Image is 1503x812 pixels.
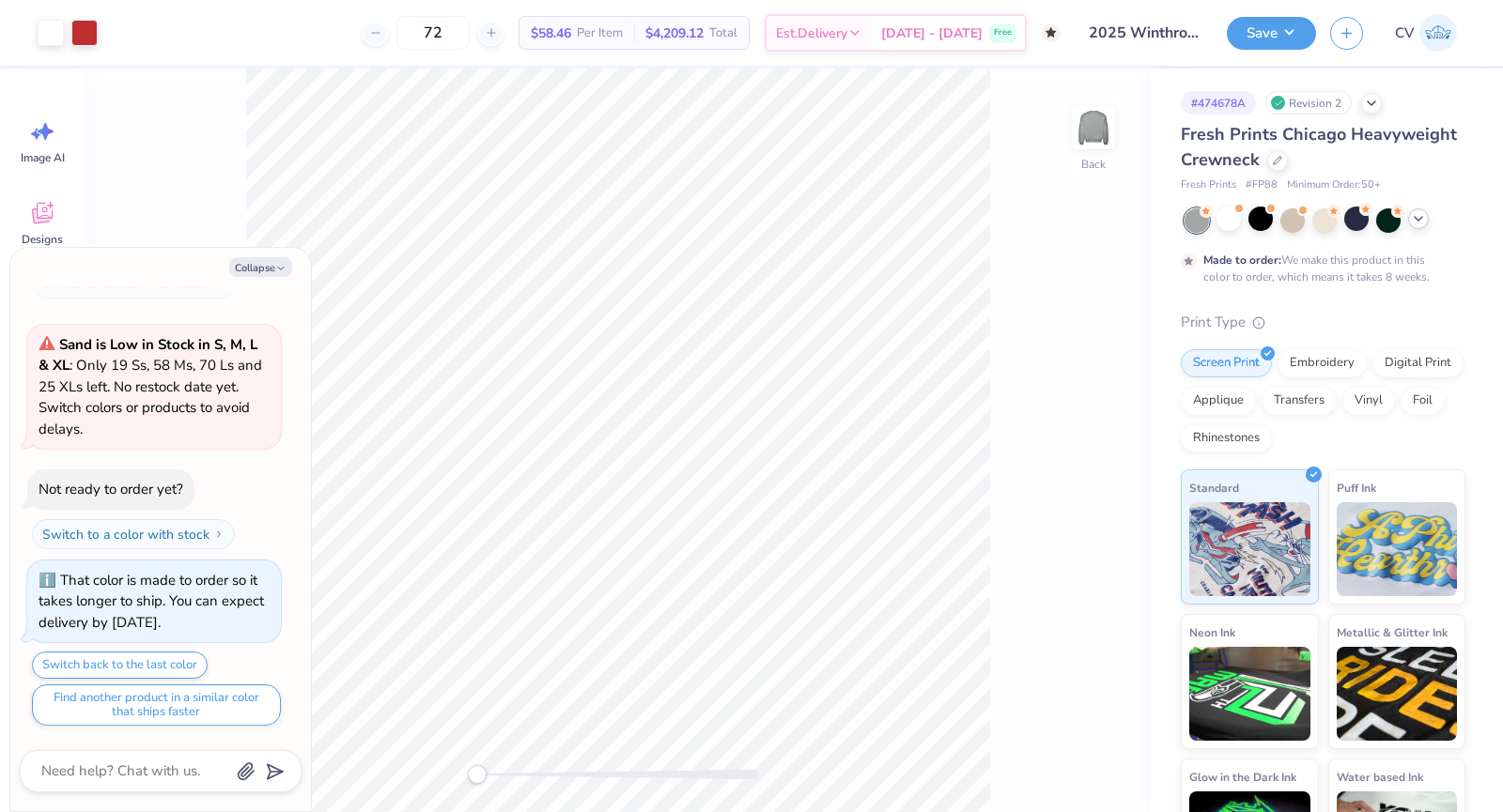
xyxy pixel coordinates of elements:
span: : Only 19 Ss, 58 Ms, 70 Ls and 25 XLs left. No restock date yet. Switch colors or products to avo... [39,335,262,438]
input: – – [396,16,470,50]
img: Switch to a color with stock [213,529,225,540]
div: We make this product in this color to order, which means it takes 8 weeks. [1203,252,1434,285]
a: CV [1387,14,1465,52]
span: Minimum Order: 50 + [1287,177,1381,193]
span: Metallic & Glitter Ink [1337,622,1448,642]
span: [DATE] - [DATE] [881,23,983,43]
div: Digital Print [1372,349,1464,377]
div: Transfers [1262,387,1337,415]
span: Fresh Prints Chicago Heavyweight Crewneck [1181,123,1457,171]
div: That color is made to order so it takes longer to ship. You can expect delivery by [DATE]. [39,571,264,632]
span: Glow in the Dark Ink [1189,767,1296,787]
span: Fresh Prints [1181,177,1236,193]
span: Neon Ink [1189,622,1235,642]
span: Water based Ink [1337,767,1423,787]
strong: Made to order: [1203,253,1281,268]
button: Collapse [229,257,292,277]
span: Standard [1189,478,1239,498]
span: Est. Delivery [776,23,847,43]
span: $4,209.12 [645,23,704,43]
span: Per Item [577,23,623,43]
span: # FP88 [1246,177,1278,193]
img: Switch to a color with stock [213,278,225,289]
img: Puff Ink [1337,502,1458,596]
img: Standard [1189,502,1310,596]
span: $58.46 [531,23,571,43]
img: Chaitanya Vallabhaneni [1419,14,1457,52]
div: Rhinestones [1181,424,1272,452]
div: Embroidery [1278,349,1367,377]
span: Free [994,26,1012,39]
div: Screen Print [1181,349,1272,377]
input: Untitled Design [1075,14,1213,52]
img: Neon Ink [1189,647,1310,741]
strong: Sand is Low in Stock in S, M, L & XL [39,335,257,375]
button: Switch to a color with stock [32,519,235,549]
div: Not ready to order yet? [39,480,183,498]
div: Applique [1181,387,1256,415]
div: Revision 2 [1265,91,1352,115]
button: Find another product in a similar color that ships faster [32,684,281,726]
div: Print Type [1181,312,1465,333]
div: Back [1081,156,1106,173]
div: Foil [1401,387,1445,415]
span: CV [1395,23,1415,44]
div: Vinyl [1342,387,1395,415]
img: Metallic & Glitter Ink [1337,647,1458,741]
img: Back [1075,109,1112,146]
button: Switch to a color with stock [32,268,235,299]
span: Puff Ink [1337,478,1376,498]
div: # 474678A [1181,91,1256,115]
div: Accessibility label [468,765,487,784]
span: Designs [22,232,63,247]
button: Save [1227,17,1316,50]
span: Total [709,23,737,43]
button: Switch back to the last color [32,651,208,679]
span: Image AI [21,150,65,165]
